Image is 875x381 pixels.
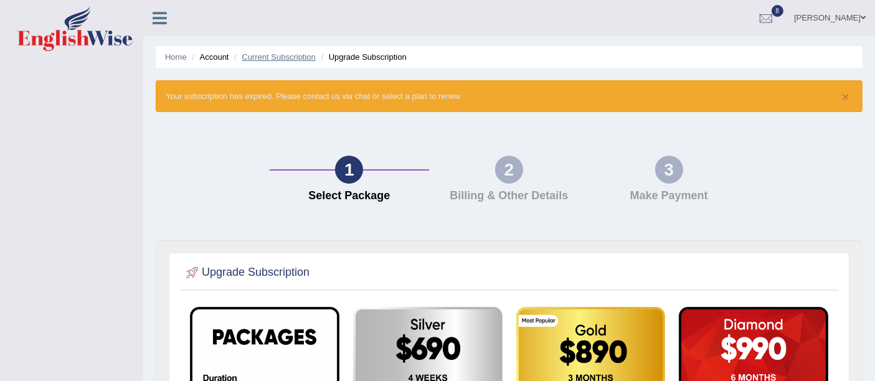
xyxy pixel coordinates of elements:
[595,190,743,202] h4: Make Payment
[318,51,407,63] li: Upgrade Subscription
[242,52,316,62] a: Current Subscription
[156,80,863,112] div: Your subscription has expired. Please contact us via chat or select a plan to renew
[842,90,849,103] button: ×
[335,156,363,184] div: 1
[435,190,583,202] h4: Billing & Other Details
[189,51,229,63] li: Account
[495,156,523,184] div: 2
[276,190,423,202] h4: Select Package
[165,52,187,62] a: Home
[183,263,310,282] h2: Upgrade Subscription
[772,5,784,17] span: 8
[655,156,683,184] div: 3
